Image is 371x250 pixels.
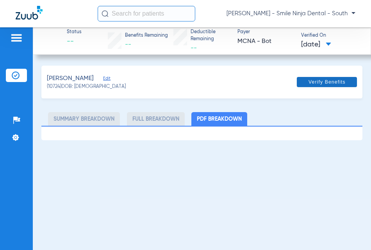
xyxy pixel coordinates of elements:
img: hamburger-icon [10,33,23,43]
span: [PERSON_NAME] [47,74,94,84]
li: Full Breakdown [127,112,185,126]
span: Status [67,29,82,36]
span: -- [67,37,82,46]
span: -- [125,41,131,48]
span: Payer [237,29,294,36]
img: Zuub Logo [16,6,43,20]
span: MCNA - Bot [237,37,294,46]
span: Deductible Remaining [191,29,230,43]
span: Verify Benefits [309,79,346,85]
span: [PERSON_NAME] - Smile Ninja Dental - South [227,10,355,18]
span: Verified On [301,32,358,39]
li: PDF Breakdown [191,112,247,126]
span: Benefits Remaining [125,32,168,39]
input: Search for patients [98,6,195,21]
span: (10724) DOB: [DEMOGRAPHIC_DATA] [47,84,126,91]
span: -- [191,45,197,51]
span: Edit [103,76,110,83]
span: [DATE] [301,40,331,50]
button: Verify Benefits [297,77,357,87]
img: Search Icon [102,10,109,17]
li: Summary Breakdown [48,112,120,126]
